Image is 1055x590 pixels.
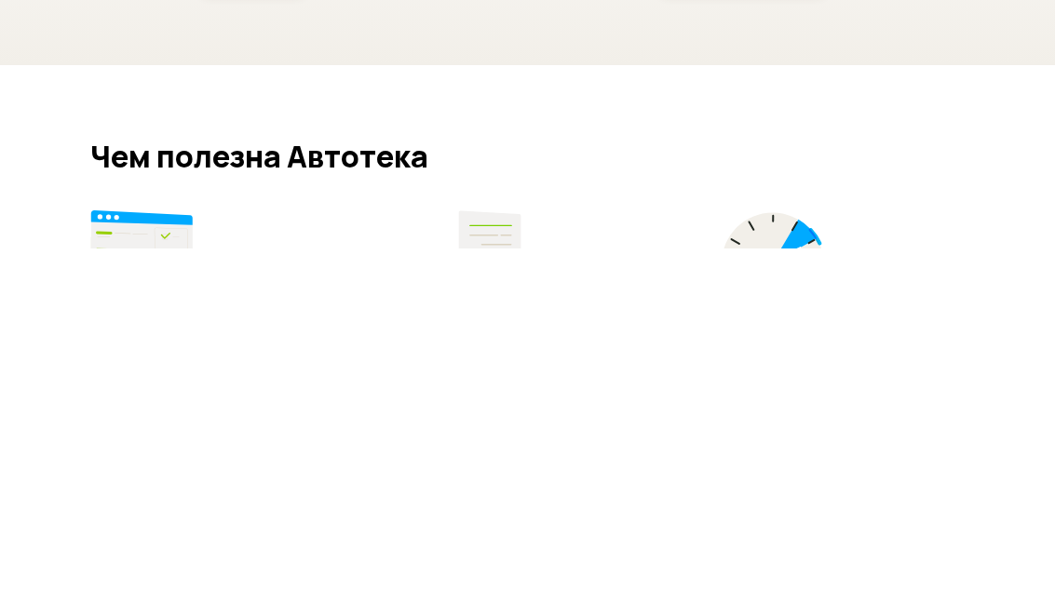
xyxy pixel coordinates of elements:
span: Купить пакет [213,312,292,325]
p: Купите пакет отчётов, чтобы сэкономить до 65%. [202,253,507,294]
span: Проверить [463,87,537,102]
button: Купить пакет [202,303,304,333]
h2: Чем полезна Автотека [90,482,966,516]
span: Узнать о возможностях [672,312,813,325]
a: Как узнать номер [90,132,218,153]
a: Пример отчёта [240,132,350,153]
button: Узнать о возможностях [661,303,824,333]
input: VIN, госномер, номер кузова [90,73,445,117]
p: Подготовили разные предложения — выберите подходящее. [661,253,966,294]
button: Проверить [444,73,556,117]
h5: Больше проверок — ниже цена [202,222,507,243]
h5: Автотека для бизнеса [661,222,966,243]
